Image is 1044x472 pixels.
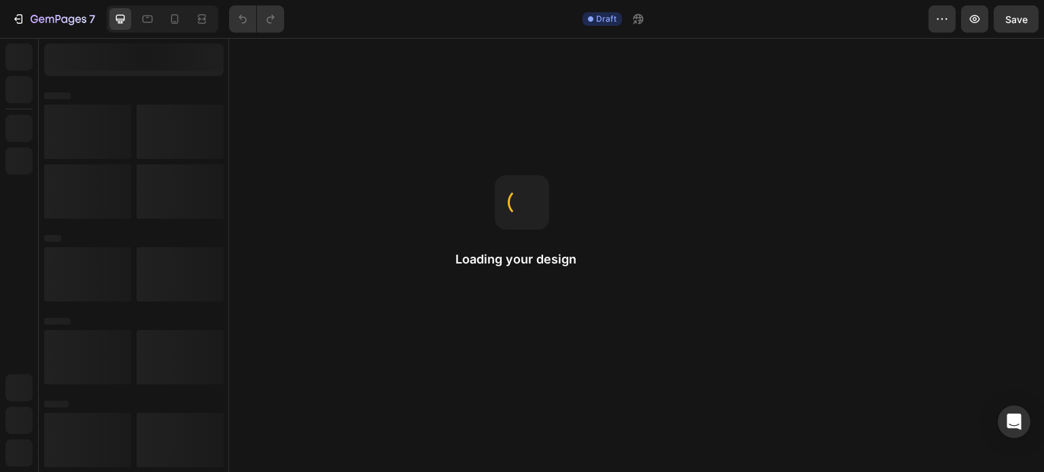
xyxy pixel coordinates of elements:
span: Save [1005,14,1028,25]
div: Open Intercom Messenger [998,405,1030,438]
div: Undo/Redo [229,5,284,33]
p: 7 [89,11,95,27]
button: 7 [5,5,101,33]
button: Save [994,5,1039,33]
h2: Loading your design [455,251,589,268]
span: Draft [596,13,616,25]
